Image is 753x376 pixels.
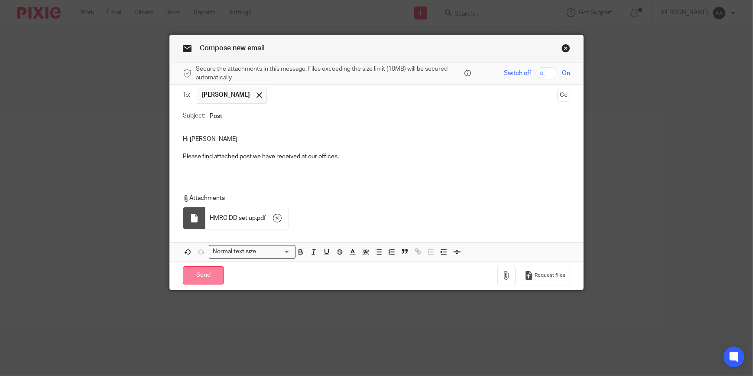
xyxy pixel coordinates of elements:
button: Request files [520,266,570,285]
span: Secure the attachments in this message. Files exceeding the size limit (10MB) will be secured aut... [196,65,462,82]
input: Send [183,266,224,285]
a: Close this dialog window [562,44,570,56]
div: Search for option [209,245,295,258]
span: pdf [257,214,266,222]
span: [PERSON_NAME] [201,91,250,99]
span: HMRC DD set up [210,214,256,222]
label: To: [183,91,192,99]
p: Hi [PERSON_NAME], [183,135,570,144]
div: . [205,207,289,229]
span: On [562,69,570,78]
p: Please find attached post we have received at our offices. [183,152,570,161]
span: Request files [535,272,565,279]
input: Search for option [259,247,290,256]
label: Subject: [183,111,205,120]
button: Cc [557,89,570,102]
p: Attachments [183,194,562,203]
span: Switch off [504,69,531,78]
span: Compose new email [200,45,265,52]
span: Normal text size [211,247,258,256]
